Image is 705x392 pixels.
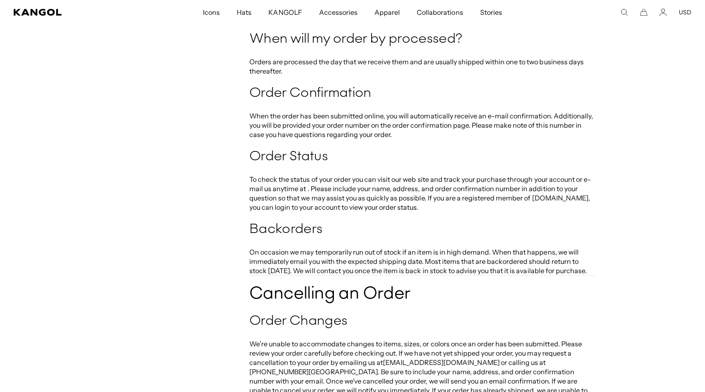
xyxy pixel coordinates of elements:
[14,9,134,16] a: Kangol
[249,175,596,212] p: To check the status of your order you can visit our web site and track your purchase through your...
[249,85,596,102] h4: Order Confirmation
[679,8,691,16] button: USD
[249,57,596,76] p: Orders are processed the day that we receive them and are usually shipped within one to two busin...
[249,148,596,165] h4: Order Status
[249,313,596,330] h4: Order Changes
[249,221,596,238] h4: Backorders
[249,285,596,304] h3: Cancelling an Order
[249,247,596,275] p: On occasion we may temporarily run out of stock if an item is in high demand. When that happens, ...
[640,8,648,16] button: Cart
[249,31,596,48] h4: When will my order by processed?
[620,8,628,16] summary: Search here
[249,111,596,139] p: When the order has been submitted online, you will automatically receive an e-mail confirmation. ...
[659,8,667,16] a: Account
